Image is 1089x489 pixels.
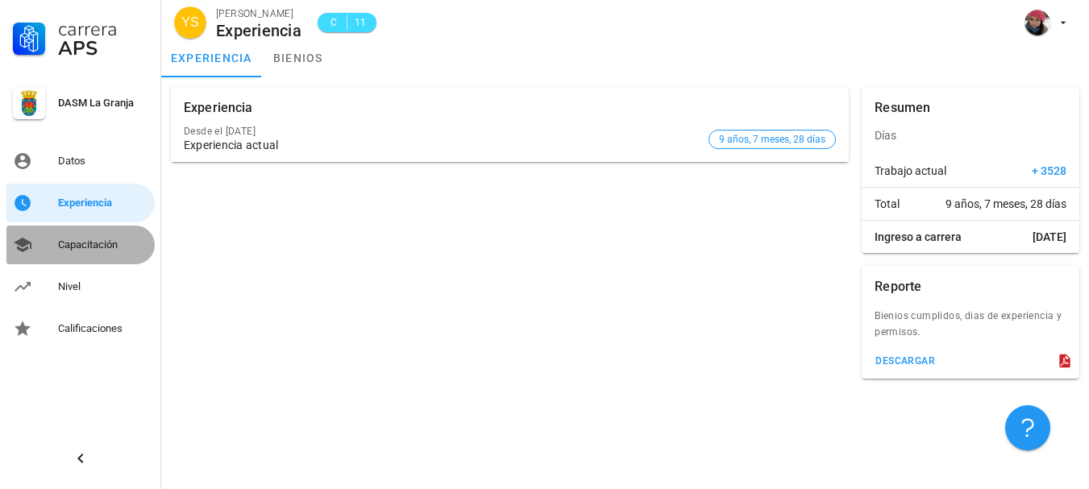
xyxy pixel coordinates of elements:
[58,238,148,251] div: Capacitación
[6,267,155,306] a: Nivel
[58,155,148,168] div: Datos
[875,163,946,179] span: Trabajo actual
[6,309,155,348] a: Calificaciones
[58,39,148,58] div: APS
[58,197,148,209] div: Experiencia
[174,6,206,39] div: avatar
[1032,163,1066,179] span: + 3528
[862,116,1079,155] div: Días
[875,229,962,245] span: Ingreso a carrera
[184,139,702,152] div: Experiencia actual
[875,196,900,212] span: Total
[184,87,253,129] div: Experiencia
[862,308,1079,350] div: Bienios cumplidos, dias de experiencia y permisos.
[6,226,155,264] a: Capacitación
[161,39,262,77] a: experiencia
[6,184,155,222] a: Experiencia
[58,322,148,335] div: Calificaciones
[327,15,340,31] span: C
[719,131,825,148] span: 9 años, 7 meses, 28 días
[946,196,1066,212] span: 9 años, 7 meses, 28 días
[875,355,935,367] div: descargar
[875,266,921,308] div: Reporte
[875,87,930,129] div: Resumen
[58,97,148,110] div: DASM La Granja
[181,6,198,39] span: YS
[58,280,148,293] div: Nivel
[354,15,367,31] span: 11
[58,19,148,39] div: Carrera
[6,142,155,180] a: Datos
[216,6,301,22] div: [PERSON_NAME]
[1033,229,1066,245] span: [DATE]
[216,22,301,39] div: Experiencia
[868,350,941,372] button: descargar
[184,126,702,137] div: Desde el [DATE]
[1025,10,1050,35] div: avatar
[262,39,335,77] a: bienios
